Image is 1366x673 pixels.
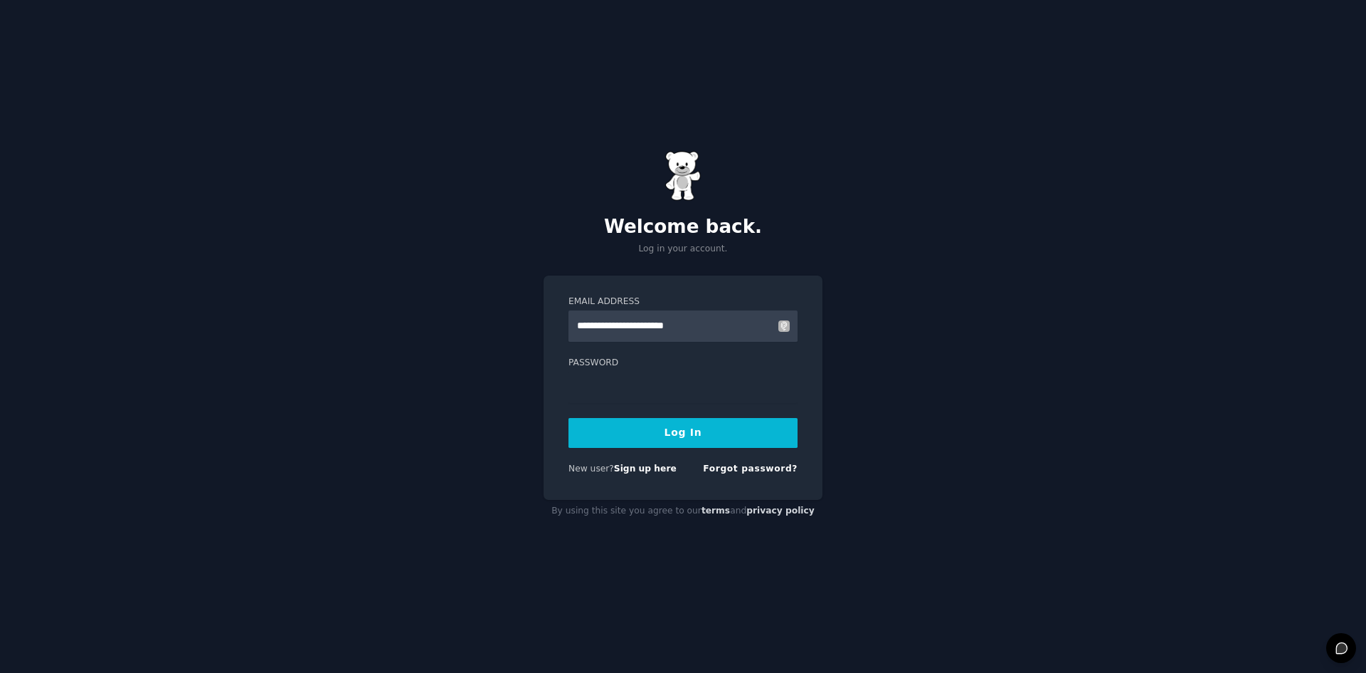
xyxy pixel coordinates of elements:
[665,151,701,201] img: Gummy Bear
[568,357,798,370] label: Password
[568,296,798,308] label: Email Address
[568,418,798,448] button: Log In
[568,464,614,474] span: New user?
[544,500,822,523] div: By using this site you agree to our and
[544,216,822,239] h2: Welcome back.
[544,243,822,256] p: Log in your account.
[701,506,730,516] a: terms
[614,464,677,474] a: Sign up here
[746,506,815,516] a: privacy policy
[703,464,798,474] a: Forgot password?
